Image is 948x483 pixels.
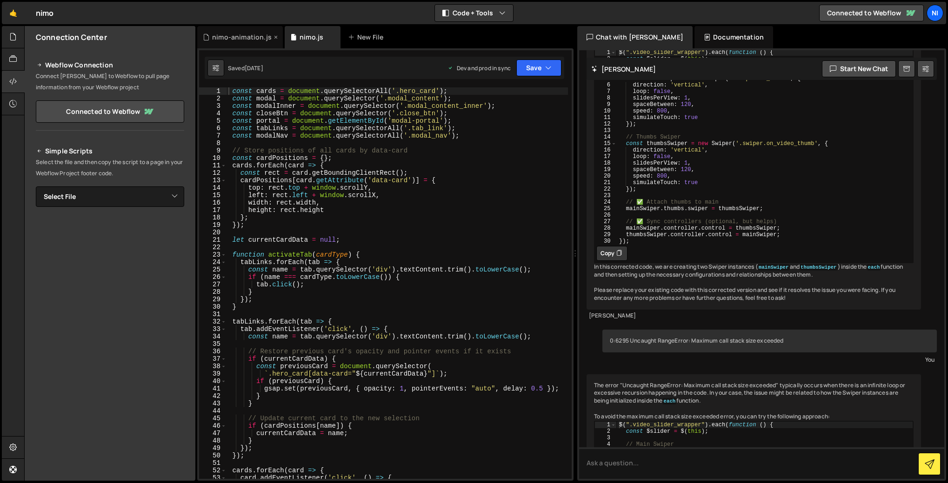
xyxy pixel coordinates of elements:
[199,132,227,139] div: 7
[36,157,184,179] p: Select the file and then copy the script to a page in your Webflow Project footer code.
[212,33,272,42] div: nimo-animation.js
[199,430,227,437] div: 47
[36,100,184,123] a: Connected to Webflow
[662,398,676,404] code: each
[199,415,227,422] div: 45
[199,266,227,273] div: 25
[36,7,54,19] div: nimo
[228,64,263,72] div: Saved
[199,147,227,154] div: 9
[348,33,387,42] div: New File
[595,199,616,205] div: 24
[199,192,227,199] div: 15
[199,444,227,452] div: 49
[602,330,937,352] div: 0:6295 Uncaught RangeError: Maximum call stack size exceeded
[199,303,227,311] div: 30
[199,355,227,363] div: 37
[199,333,227,340] div: 34
[199,258,227,266] div: 24
[199,95,227,102] div: 2
[199,370,227,377] div: 39
[595,173,616,179] div: 20
[819,5,924,21] a: Connected to Webflow
[605,355,935,364] div: You
[595,166,616,173] div: 19
[199,452,227,459] div: 50
[199,340,227,348] div: 35
[595,108,616,114] div: 10
[595,212,616,218] div: 26
[595,153,616,160] div: 17
[595,114,616,121] div: 11
[199,244,227,251] div: 22
[2,2,25,24] a: 🤙
[36,71,184,93] p: Connect [PERSON_NAME] to Webflow to pull page information from your Webflow project
[199,281,227,288] div: 27
[199,318,227,325] div: 32
[595,140,616,147] div: 15
[595,186,616,192] div: 22
[199,236,227,244] div: 21
[595,428,616,435] div: 2
[199,377,227,385] div: 40
[199,117,227,125] div: 5
[199,474,227,482] div: 53
[199,177,227,184] div: 13
[199,102,227,110] div: 3
[199,273,227,281] div: 26
[591,65,656,73] h2: [PERSON_NAME]
[199,162,227,169] div: 11
[595,134,616,140] div: 14
[587,18,921,310] div: I see a syntax error in your code. The issue is with the way you are defining and initializing th...
[199,110,227,117] div: 4
[595,160,616,166] div: 18
[199,467,227,474] div: 52
[199,125,227,132] div: 6
[199,385,227,392] div: 41
[199,296,227,303] div: 29
[800,264,838,271] code: thumbsSwiper
[595,205,616,212] div: 25
[516,60,561,76] button: Save
[199,214,227,221] div: 18
[595,441,616,448] div: 4
[595,218,616,225] div: 27
[199,422,227,430] div: 46
[595,232,616,238] div: 29
[595,88,616,95] div: 7
[595,95,616,101] div: 8
[199,87,227,95] div: 1
[758,264,790,271] code: mainSwiper
[199,229,227,236] div: 20
[245,64,263,72] div: [DATE]
[199,251,227,258] div: 23
[927,5,943,21] a: ni
[595,49,616,56] div: 1
[595,121,616,127] div: 12
[36,146,184,157] h2: Simple Scripts
[595,147,616,153] div: 16
[199,221,227,229] div: 19
[595,435,616,441] div: 3
[595,82,616,88] div: 6
[199,169,227,177] div: 12
[596,246,628,261] button: Copy
[199,199,227,206] div: 16
[36,60,184,71] h2: Webflow Connection
[595,422,616,428] div: 1
[595,192,616,199] div: 23
[435,5,513,21] button: Code + Tools
[595,238,616,245] div: 30
[300,33,323,42] div: nimo.js
[199,206,227,214] div: 17
[199,288,227,296] div: 28
[595,179,616,186] div: 21
[199,363,227,370] div: 38
[36,312,185,396] iframe: YouTube video player
[199,154,227,162] div: 10
[199,392,227,400] div: 42
[595,56,616,62] div: 2
[199,311,227,318] div: 31
[36,32,107,42] h2: Connection Center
